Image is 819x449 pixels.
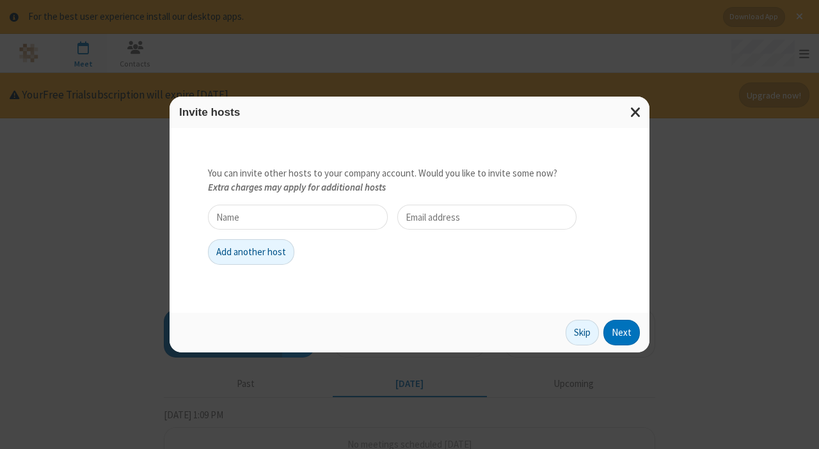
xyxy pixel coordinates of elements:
[208,205,388,230] input: Name
[208,181,386,193] strong: Extra charges may apply for additional hosts
[179,106,640,118] h3: Invite hosts
[208,239,294,265] button: Add another host
[623,97,649,128] button: Close modal
[566,320,599,345] button: Skip
[208,166,611,195] p: You can invite other hosts to your company account. Would you like to invite some now?
[397,205,577,230] input: Email address
[603,320,640,345] button: Next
